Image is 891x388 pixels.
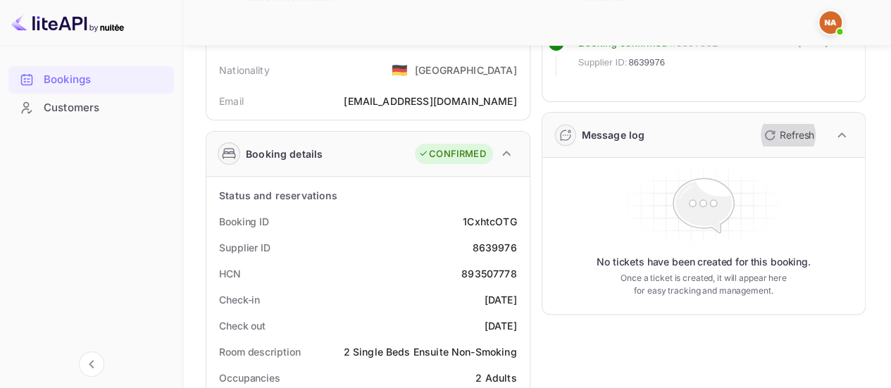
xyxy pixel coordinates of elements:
[219,318,266,333] div: Check out
[582,127,645,142] div: Message log
[44,100,167,116] div: Customers
[475,370,516,385] div: 2 Adults
[219,188,337,203] div: Status and reservations
[8,94,174,122] div: Customers
[798,35,854,76] div: [DATE] 23:23
[8,66,174,94] div: Bookings
[472,240,516,255] div: 8639976
[219,240,270,255] div: Supplier ID
[418,147,485,161] div: CONFIRMED
[44,72,167,88] div: Bookings
[219,292,260,307] div: Check-in
[11,11,124,34] img: LiteAPI logo
[219,370,280,385] div: Occupancies
[219,63,270,77] div: Nationality
[219,344,300,359] div: Room description
[578,56,628,70] span: Supplier ID:
[344,94,516,108] div: [EMAIL_ADDRESS][DOMAIN_NAME]
[756,124,820,146] button: Refresh
[246,146,323,161] div: Booking details
[219,214,269,229] div: Booking ID
[8,94,174,120] a: Customers
[628,56,665,70] span: 8639976
[819,11,842,34] img: Nargisse El Aoumari
[485,292,517,307] div: [DATE]
[344,344,517,359] div: 2 Single Beds Ensuite Non-Smoking
[485,318,517,333] div: [DATE]
[780,127,814,142] p: Refresh
[392,57,408,82] span: United States
[8,66,174,92] a: Bookings
[219,94,244,108] div: Email
[79,351,104,377] button: Collapse navigation
[461,266,516,281] div: 893507778
[415,63,517,77] div: [GEOGRAPHIC_DATA]
[597,255,811,269] p: No tickets have been created for this booking.
[618,272,789,297] p: Once a ticket is created, it will appear here for easy tracking and management.
[219,266,241,281] div: HCN
[463,214,516,229] div: 1CxhtcOTG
